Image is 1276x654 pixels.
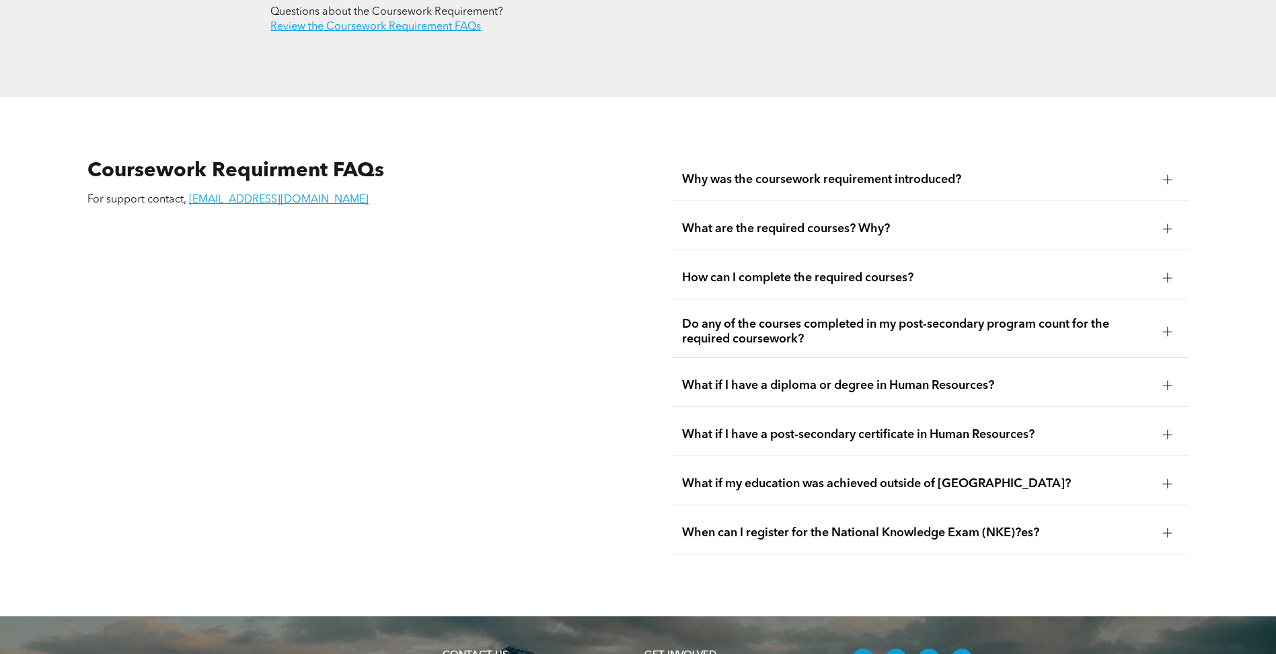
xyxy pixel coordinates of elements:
[682,270,1152,285] span: How can I complete the required courses?
[682,427,1152,442] span: What if I have a post-secondary certificate in Human Resources?
[270,7,503,17] span: Questions about the Coursework Requirement?
[87,194,186,205] span: For support contact,
[682,476,1152,491] span: What if my education was achieved outside of [GEOGRAPHIC_DATA]?
[87,161,384,181] span: Coursework Requirment FAQs
[189,194,369,205] a: [EMAIL_ADDRESS][DOMAIN_NAME]
[682,378,1152,393] span: What if I have a diploma or degree in Human Resources?
[682,221,1152,236] span: What are the required courses? Why?
[682,317,1152,347] span: Do any of the courses completed in my post-secondary program count for the required coursework?
[270,22,481,32] a: Review the Coursework Requirement FAQs
[682,172,1152,187] span: Why was the coursework requirement introduced?
[682,525,1152,540] span: When can I register for the National Knowledge Exam (NKE)?es?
